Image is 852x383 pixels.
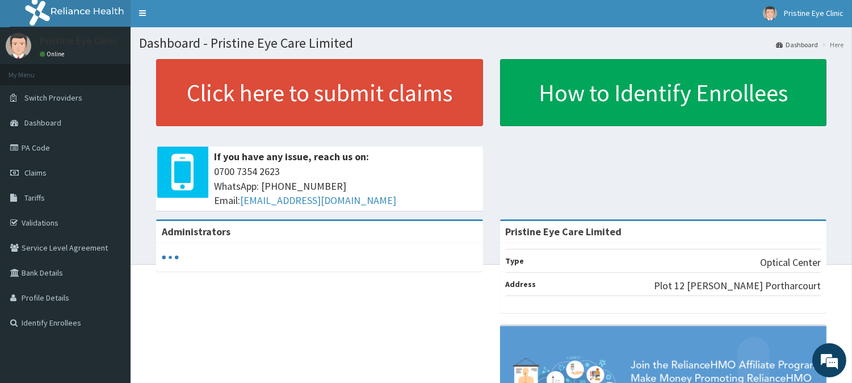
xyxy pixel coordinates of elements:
[784,8,843,18] span: Pristine Eye Clinic
[162,249,179,266] svg: audio-loading
[654,278,821,293] p: Plot 12 [PERSON_NAME] Portharcourt
[500,59,827,126] a: How to Identify Enrollees
[214,150,369,163] b: If you have any issue, reach us on:
[24,118,61,128] span: Dashboard
[24,168,47,178] span: Claims
[40,36,118,46] p: Pristine Eye Clinic
[162,225,230,238] b: Administrators
[40,50,67,58] a: Online
[6,33,31,59] img: User Image
[240,194,396,207] a: [EMAIL_ADDRESS][DOMAIN_NAME]
[156,59,483,126] a: Click here to submit claims
[506,256,524,266] b: Type
[763,6,777,20] img: User Image
[760,255,821,270] p: Optical Center
[819,40,843,49] li: Here
[24,93,82,103] span: Switch Providers
[24,193,45,203] span: Tariffs
[776,40,818,49] a: Dashboard
[139,36,843,51] h1: Dashboard - Pristine Eye Care Limited
[214,164,477,208] span: 0700 7354 2623 WhatsApp: [PHONE_NUMBER] Email:
[506,279,536,289] b: Address
[506,225,622,238] strong: Pristine Eye Care Limited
